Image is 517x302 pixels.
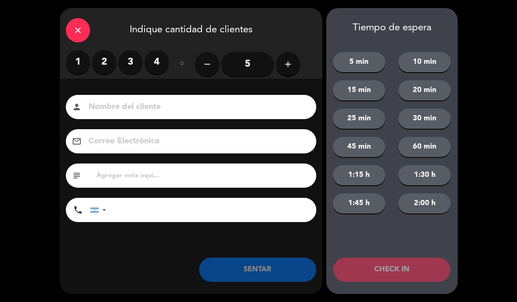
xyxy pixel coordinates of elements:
[88,134,306,149] input: Correo Electrónico
[195,52,219,76] button: remove
[66,50,90,74] label: 1
[333,165,385,185] button: 1:15 h
[276,52,300,76] button: add
[398,80,451,101] button: 20 min
[199,258,316,282] button: SENTAR
[333,137,385,157] button: 45 min
[72,136,82,146] i: email
[169,50,195,78] div: ó
[398,52,451,72] button: 10 min
[73,205,83,215] i: phone
[398,109,451,129] button: 30 min
[283,59,293,69] i: add
[333,258,450,282] button: CHECK IN
[118,50,143,74] label: 3
[145,50,169,74] label: 4
[92,50,116,74] label: 2
[333,80,385,101] button: 15 min
[90,198,109,222] div: Argentina: +54
[60,8,322,50] div: Indique cantidad de clientes
[73,25,83,35] i: close
[326,22,458,34] div: Tiempo de espera
[88,100,306,114] input: Nombre del cliente
[333,193,385,214] button: 1:45 h
[72,171,82,180] i: subject
[202,59,212,69] i: remove
[72,102,82,112] i: person
[96,170,310,181] input: Agregar nota aquí...
[398,165,451,185] button: 1:30 h
[398,137,451,157] button: 60 min
[398,193,451,214] button: 2:00 h
[333,52,385,72] button: 5 min
[333,109,385,129] button: 25 min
